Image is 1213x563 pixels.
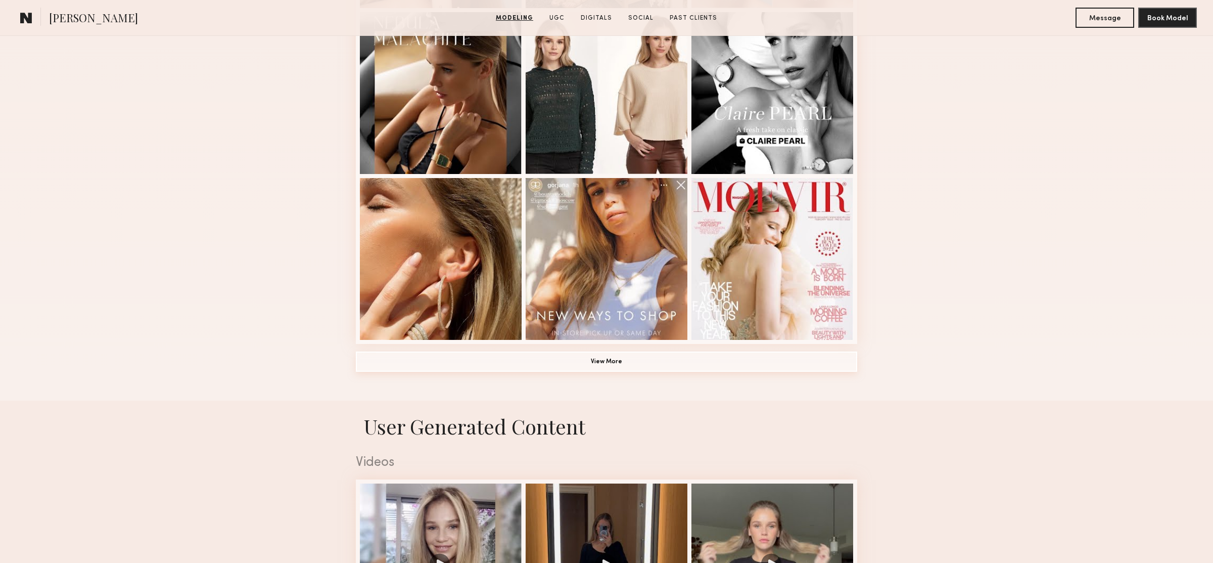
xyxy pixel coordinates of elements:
[356,456,857,469] div: Videos
[577,14,616,23] a: Digitals
[1138,8,1197,28] button: Book Model
[492,14,537,23] a: Modeling
[624,14,658,23] a: Social
[666,14,721,23] a: Past Clients
[1076,8,1134,28] button: Message
[545,14,569,23] a: UGC
[356,352,857,372] button: View More
[1138,13,1197,22] a: Book Model
[49,10,138,28] span: [PERSON_NAME]
[348,413,865,440] h1: User Generated Content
